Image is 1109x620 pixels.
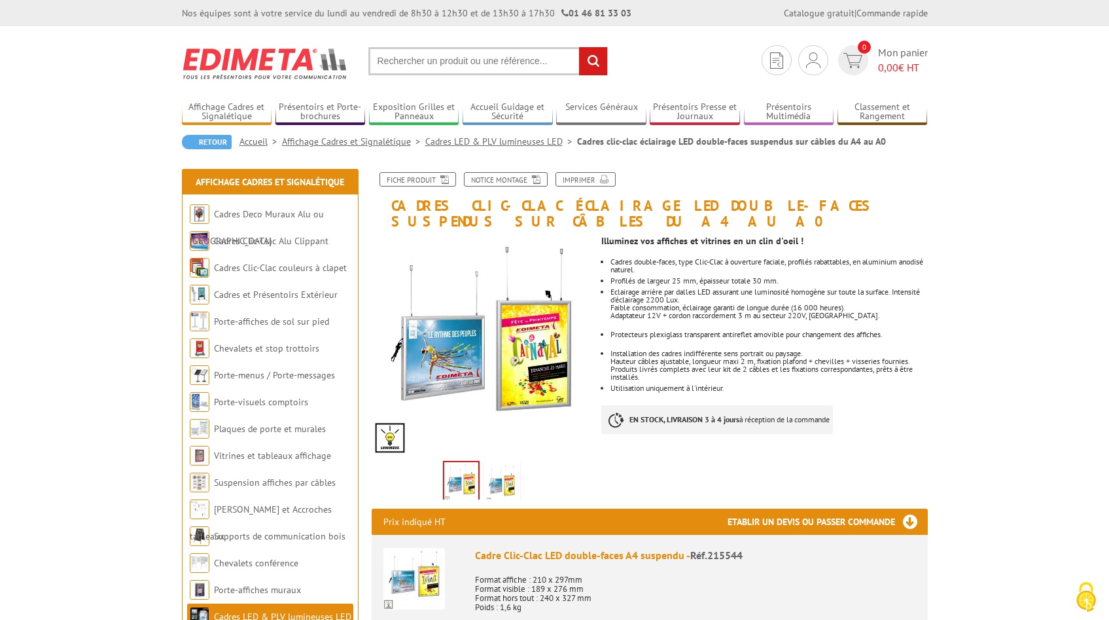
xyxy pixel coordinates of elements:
[858,41,871,54] span: 0
[182,101,272,123] a: Affichage Cadres et Signalétique
[577,135,886,148] li: Cadres clic-clac éclairage LED double-faces suspendus sur câbles du A4 au A0
[650,101,740,123] a: Présentoirs Presse et Journaux
[610,277,927,285] div: Profilés de largeur 25 mm, épaisseur totale 30 mm.
[444,462,478,503] img: affichage_lumineux_215544.jpg
[806,52,820,68] img: devis rapide
[239,136,282,147] a: Accueil
[214,289,338,301] a: Cadres et Présentoirs Extérieur
[379,172,456,187] a: Fiche produit
[728,509,928,535] h3: Etablir un devis ou passer commande
[690,549,743,562] span: Réf.215544
[275,101,366,123] a: Présentoirs et Porte-brochures
[214,423,326,435] a: Plaques de porte et murales
[214,316,329,327] a: Porte-affiches de sol sur pied
[843,53,862,68] img: devis rapide
[190,258,209,278] img: Cadres Clic-Clac couleurs à clapet
[610,357,927,365] div: Hauteur câbles ajustable, longueur maxi 2 m, fixation plafond + chevilles + visseries fournies.
[744,101,834,123] a: Présentoirs Multimédia
[579,47,607,75] input: rechercher
[610,312,927,319] div: Adaptateur 12V + cordon raccordement 3 m au secteur 220V, [GEOGRAPHIC_DATA].
[190,500,209,519] img: Cimaises et Accroches tableaux
[190,473,209,492] img: Suspension affiches par câbles
[878,45,928,75] span: Mon panier
[214,477,336,488] a: Suspension affiches par câbles
[190,204,209,224] img: Cadres Deco Muraux Alu ou Bois
[784,7,928,20] div: |
[425,136,577,147] a: Cadres LED & PLV lumineuses LED
[610,288,927,304] div: Eclairage arrière par dalles LED assurant une luminosité homogène sur toute la surface. Intensité...
[1063,575,1109,620] button: Cookies (fenêtre modale)
[770,52,783,69] img: devis rapide
[837,101,928,123] a: Classement et Rangement
[610,304,927,312] div: Faible consommation, éclairage garanti de longue durée (16 000 heures).
[878,61,898,74] span: 0,00
[464,172,548,187] a: Notice Montage
[475,548,916,563] div: Cadre Clic-Clac LED double-faces A4 suspendu -
[196,176,344,188] a: Affichage Cadres et Signalétique
[835,45,928,75] a: devis rapide 0 Mon panier 0,00€ HT
[282,136,425,147] a: Affichage Cadres et Signalétique
[610,365,927,381] div: Produits livrés complets avec leur kit de 2 câbles et les fixations correspondantes, prêts à être...
[463,101,553,123] a: Accueil Guidage et Sécurité
[601,235,803,247] strong: Illuminez vos affiches et vitrines en un clin d'oeil !
[214,396,308,408] a: Porte-visuels comptoirs
[214,369,335,381] a: Porte-menus / Porte-messages
[190,392,209,412] img: Porte-visuels comptoirs
[383,548,445,610] img: Cadre Clic-Clac LED double-faces A4 suspendu
[182,7,631,20] div: Nos équipes sont à votre service du lundi au vendredi de 8h30 à 12h30 et de 13h30 à 17h30
[214,557,298,569] a: Chevalets conférence
[190,503,332,542] a: [PERSON_NAME] et Accroches tableaux
[214,235,328,247] a: Cadres Clic-Clac Alu Clippant
[190,365,209,385] img: Porte-menus / Porte-messages
[214,262,347,274] a: Cadres Clic-Clac couleurs à clapet
[190,419,209,439] img: Plaques de porte et murales
[556,101,646,123] a: Services Généraux
[362,172,938,229] h1: Cadres clic-clac éclairage LED double-faces suspendus sur câbles du A4 au A0
[610,331,927,338] p: Protecteurs plexiglass transparent antireflet amovible pour changement des affiches.
[182,135,232,149] a: Retour
[182,39,349,88] img: Edimeta
[214,584,301,596] a: Porte-affiches muraux
[190,580,209,600] img: Porte-affiches muraux
[610,384,927,392] p: Utilisation uniquement à l’intérieur.
[610,350,927,357] div: Installation des cadres indifférente sens portrait ou paysage.
[878,60,928,75] span: € HT
[601,405,833,434] p: à réception de la commande
[190,285,209,304] img: Cadres et Présentoirs Extérieur
[190,446,209,465] img: Vitrines et tableaux affichage
[372,236,592,456] img: affichage_lumineux_215544.jpg
[555,172,616,187] a: Imprimer
[368,47,608,75] input: Rechercher un produit ou une référence...
[214,450,331,462] a: Vitrines et tableaux affichage
[856,7,928,19] a: Commande rapide
[214,530,345,542] a: Supports de communication bois
[475,566,916,612] p: Format affiche : 210 x 297mm Format visible : 189 x 276 mm Format hors tout : 240 x 327 mm Poids ...
[784,7,854,19] a: Catalogue gratuit
[190,338,209,358] img: Chevalets et stop trottoirs
[610,258,927,274] p: Cadres double-faces, type Clic-Clac à ouverture faciale, profilés rabattables, en aluminium anodi...
[1070,581,1102,613] img: Cookies (fenêtre modale)
[383,509,446,535] p: Prix indiqué HT
[190,312,209,331] img: Porte-affiches de sol sur pied
[214,342,319,354] a: Chevalets et stop trottoirs
[561,7,631,19] strong: 01 46 81 33 03
[369,101,459,123] a: Exposition Grilles et Panneaux
[629,414,739,424] strong: EN STOCK, LIVRAISON 3 à 4 jours
[190,208,324,247] a: Cadres Deco Muraux Alu ou [GEOGRAPHIC_DATA]
[486,464,518,504] img: affichage_lumineux_215544.gif
[190,553,209,573] img: Chevalets conférence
